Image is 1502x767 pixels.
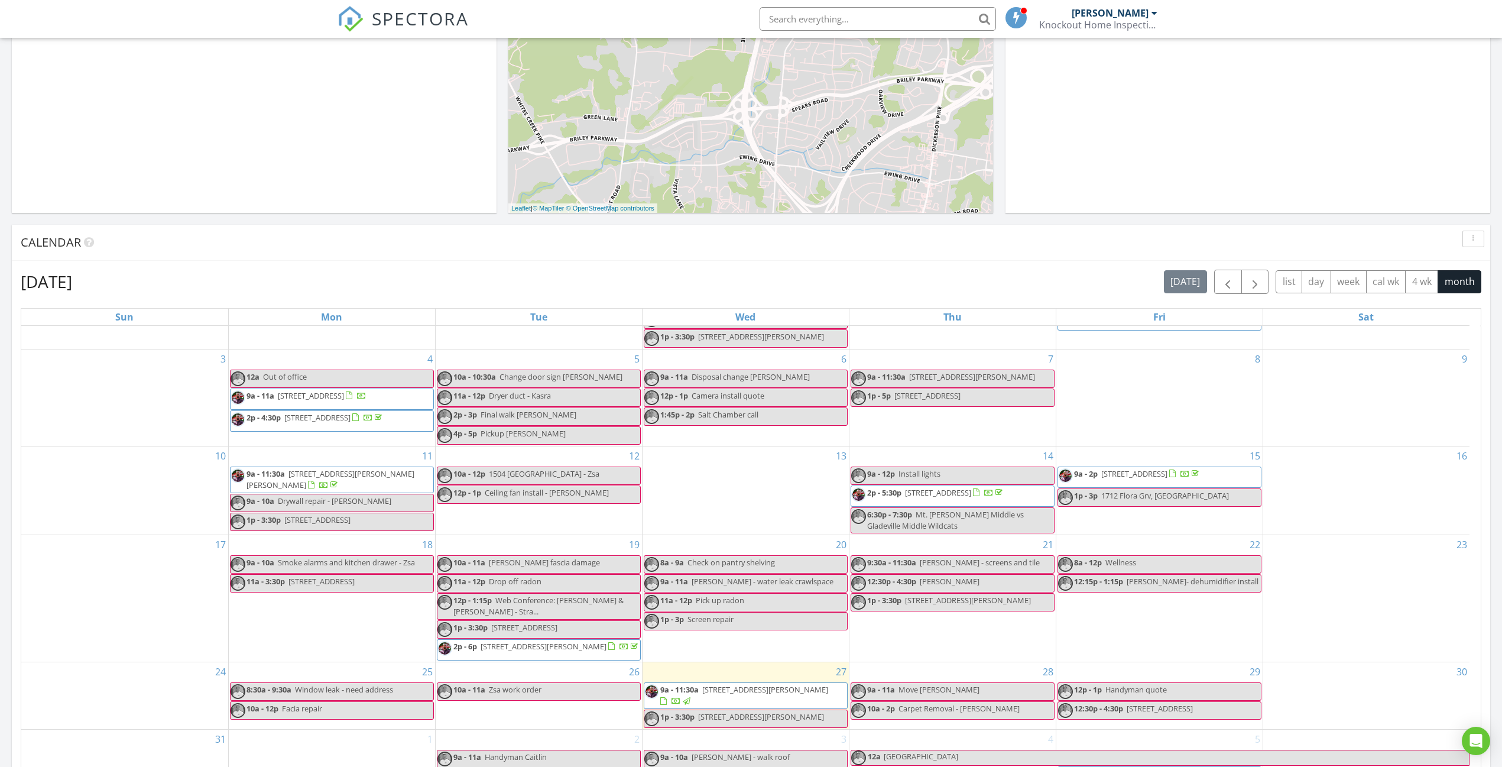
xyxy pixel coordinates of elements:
[246,576,285,587] span: 11a - 3:30p
[231,371,245,386] img: james_hamilton.jpg
[228,535,435,662] td: Go to August 18, 2025
[437,371,452,386] img: james_hamilton.jpg
[1459,349,1469,368] a: Go to August 9, 2025
[481,428,566,439] span: Pickup [PERSON_NAME]
[213,446,228,465] a: Go to August 10, 2025
[231,496,245,510] img: james_hamilton.jpg
[246,390,274,401] span: 9a - 11a
[867,371,906,382] span: 9a - 11:30a
[1039,19,1157,31] div: Knockout Home Inspections LLC
[687,614,734,624] span: Screen repair
[1074,576,1123,587] span: 12:15p - 1:15p
[867,750,881,765] span: 12a
[851,468,866,483] img: james_hamilton.jpg
[246,557,274,568] span: 9a - 10a
[692,390,764,401] span: Camera install quote
[627,535,642,554] a: Go to August 19, 2025
[644,371,659,386] img: james_hamilton.jpg
[851,595,866,610] img: james_hamilton.jpg
[228,349,435,446] td: Go to August 4, 2025
[1056,446,1263,535] td: Go to August 15, 2025
[1454,446,1469,465] a: Go to August 16, 2025
[437,409,452,424] img: james_hamilton.jpg
[453,595,492,606] span: 12p - 1:15p
[213,662,228,681] a: Go to August 24, 2025
[941,309,964,325] a: Thursday
[288,576,355,587] span: [STREET_ADDRESS]
[632,730,642,749] a: Go to September 2, 2025
[213,730,228,749] a: Go to August 31, 2025
[231,514,245,529] img: james_hamilton.jpg
[1276,270,1302,293] button: list
[1058,684,1073,699] img: james_hamilton.jpg
[230,410,434,432] a: 2p - 4:30p [STREET_ADDRESS]
[284,514,351,525] span: [STREET_ADDRESS]
[453,641,477,652] span: 2p - 6p
[696,595,744,606] span: Pick up radon
[1074,703,1123,714] span: 12:30p - 4:30p
[420,446,435,465] a: Go to August 11, 2025
[246,412,384,423] a: 2p - 4:30p [STREET_ADDRESS]
[278,557,415,568] span: Smoke alarms and kitchen drawer - Zsa
[338,16,469,41] a: SPECTORA
[231,576,245,591] img: james_hamilton.jpg
[21,446,228,535] td: Go to August 10, 2025
[21,662,228,729] td: Go to August 24, 2025
[644,557,659,572] img: james_hamilton.jpg
[338,6,364,32] img: The Best Home Inspection Software - Spectora
[644,409,659,424] img: james_hamilton.jpg
[1058,576,1073,591] img: james_hamilton.jpg
[1074,684,1102,695] span: 12p - 1p
[642,662,849,729] td: Go to August 27, 2025
[228,662,435,729] td: Go to August 25, 2025
[1247,662,1263,681] a: Go to August 29, 2025
[453,622,488,633] span: 1p - 3:30p
[437,641,452,656] img: hero_portrait_square.jpg
[642,446,849,535] td: Go to August 13, 2025
[1454,662,1469,681] a: Go to August 30, 2025
[246,514,281,525] span: 1p - 3:30p
[733,309,758,325] a: Wednesday
[1101,490,1229,501] span: 1712 Flora Grv, [GEOGRAPHIC_DATA]
[1164,270,1207,293] button: [DATE]
[905,487,971,498] span: [STREET_ADDRESS]
[1101,468,1167,479] span: [STREET_ADDRESS]
[1074,468,1098,479] span: 9a - 2p
[499,371,622,382] span: Change door sign [PERSON_NAME]
[453,752,481,762] span: 9a - 11a
[1247,535,1263,554] a: Go to August 22, 2025
[246,496,274,506] span: 9a - 10a
[644,331,659,346] img: james_hamilton.jpg
[1127,703,1193,714] span: [STREET_ADDRESS]
[894,390,961,401] span: [STREET_ADDRESS]
[508,203,657,213] div: |
[485,752,547,762] span: Handyman Caitlin
[702,684,828,695] span: [STREET_ADDRESS][PERSON_NAME]
[1454,535,1469,554] a: Go to August 23, 2025
[867,595,901,606] span: 1p - 3:30p
[692,576,833,587] span: [PERSON_NAME] - water leak crawlspace
[644,711,659,726] img: james_hamilton.jpg
[867,468,895,479] span: 9a - 12p
[278,390,344,401] span: [STREET_ADDRESS]
[437,428,452,443] img: james_hamilton.jpg
[1105,557,1136,568] span: Wellness
[263,371,307,382] span: Out of office
[246,703,278,714] span: 10a - 12p
[1263,535,1469,662] td: Go to August 23, 2025
[1056,535,1263,662] td: Go to August 22, 2025
[453,390,485,401] span: 11a - 12p
[533,205,565,212] a: © MapTiler
[453,576,485,587] span: 11a - 12p
[1046,349,1056,368] a: Go to August 7, 2025
[1056,662,1263,729] td: Go to August 29, 2025
[435,662,642,729] td: Go to August 26, 2025
[246,468,285,479] span: 9a - 11:30a
[1459,730,1469,749] a: Go to September 6, 2025
[246,684,291,695] span: 8:30a - 9:30a
[437,684,452,699] img: james_hamilton.jpg
[839,349,849,368] a: Go to August 6, 2025
[372,6,469,31] span: SPECTORA
[1074,468,1201,479] a: 9a - 2p [STREET_ADDRESS]
[485,487,609,498] span: Ceiling fan install - [PERSON_NAME]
